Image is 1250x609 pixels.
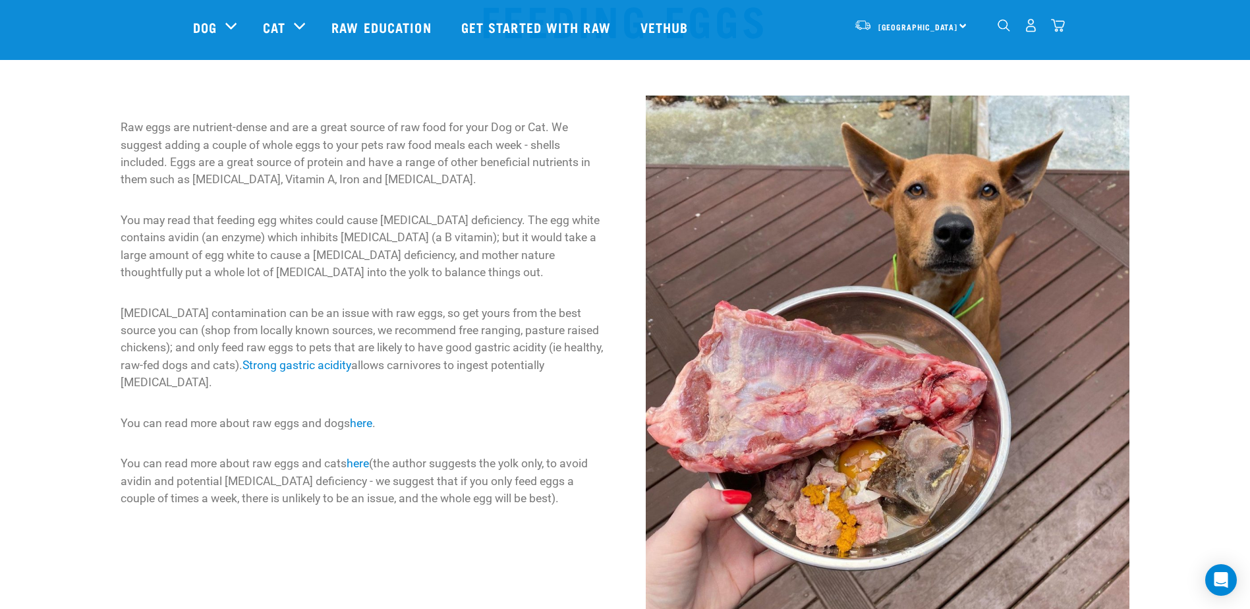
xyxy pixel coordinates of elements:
img: van-moving.png [854,19,872,31]
span: [GEOGRAPHIC_DATA] [878,24,958,29]
p: You can read more about raw eggs and dogs . [121,415,604,432]
a: Cat [263,17,285,37]
img: user.png [1024,18,1038,32]
a: here [347,457,369,470]
a: Raw Education [318,1,447,53]
a: Get started with Raw [448,1,627,53]
div: Open Intercom Messenger [1205,564,1237,596]
a: Vethub [627,1,705,53]
p: [MEDICAL_DATA] contamination can be an issue with raw eggs, so get yours from the best source you... [121,304,604,391]
img: home-icon-1@2x.png [998,19,1010,32]
p: You may read that feeding egg whites could cause [MEDICAL_DATA] deficiency. The egg white contain... [121,212,604,281]
p: You can read more about raw eggs and cats (the author suggests the yolk only, to avoid avidin and... [121,455,604,507]
img: home-icon@2x.png [1051,18,1065,32]
a: Strong gastric acidity [242,359,351,372]
a: Dog [193,17,217,37]
a: here [350,417,372,430]
p: Raw eggs are nutrient-dense and are a great source of raw food for your Dog or Cat. We suggest ad... [121,119,604,188]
